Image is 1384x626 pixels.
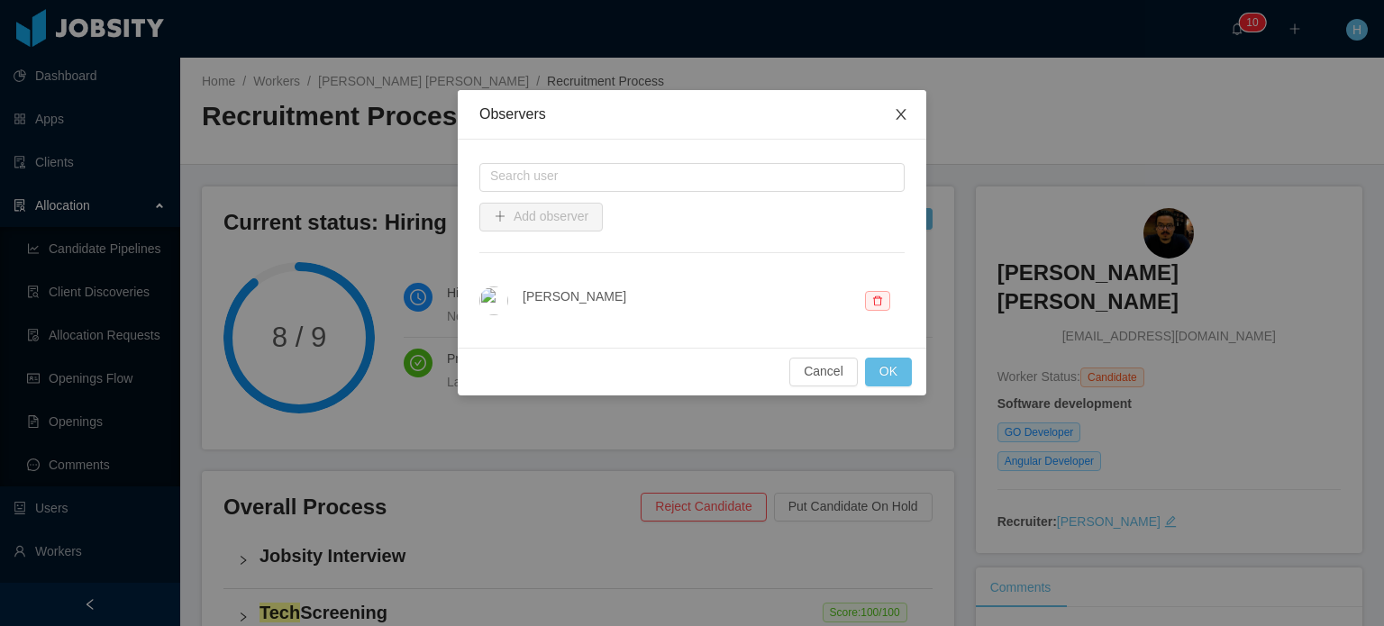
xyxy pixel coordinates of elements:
button: Cancel [789,358,858,386]
div: Observers [479,104,905,124]
button: OK [865,358,912,386]
button: icon: plusAdd observer [479,203,603,231]
img: 1d261170-802c-11eb-b758-29106f463357_6063414d2c854-90w.png [479,286,508,315]
i: icon: close [894,107,908,122]
h4: [PERSON_NAME] [523,286,822,306]
i: icon: delete [872,295,883,306]
button: Close [876,90,926,141]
